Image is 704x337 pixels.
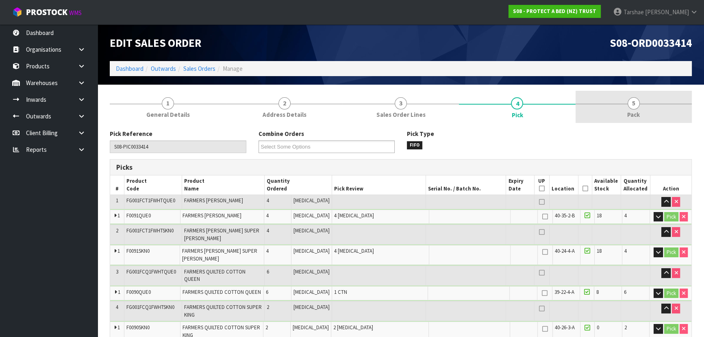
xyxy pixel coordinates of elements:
span: FG001FCT1FWHTSKN0 [126,227,174,234]
span: Manage [223,65,243,72]
span: Edit Sales Order [110,36,201,50]
span: 2 [267,304,269,311]
span: S08-ORD0033414 [610,36,692,50]
span: 6 [266,289,268,295]
th: # [110,175,124,195]
span: FARMERS [PERSON_NAME] SUPER [PERSON_NAME] [182,247,257,262]
span: F0091QUE0 [126,212,151,219]
span: 6 [624,289,626,295]
button: Pick [664,247,678,257]
a: Outwards [151,65,176,72]
span: 1 CTN [334,289,347,295]
span: F0090SKN0 [126,324,150,331]
span: [PERSON_NAME] [645,8,689,16]
th: UP [534,175,549,195]
span: F0091SKN0 [126,247,150,254]
span: FG001FCQ1FWHTSKN0 [126,304,174,311]
span: FARMERS QUILTED COTTON QUEEN [183,289,261,295]
span: 8 [596,289,599,295]
span: 4 [267,197,269,204]
th: Product Name [182,175,264,195]
span: 40-24-4-A [555,247,575,254]
th: Quantity Ordered [264,175,332,195]
span: [MEDICAL_DATA] [293,268,330,275]
span: Pack [627,110,640,119]
span: 2 [624,324,627,331]
th: Expiry Date [506,175,534,195]
span: 3 [395,97,407,109]
label: Pick Type [407,129,434,138]
span: [MEDICAL_DATA] [293,289,330,295]
th: Available Stock [592,175,621,195]
span: [MEDICAL_DATA] [293,227,330,234]
span: 1 [117,289,120,295]
span: ProStock [26,7,67,18]
button: Pick [664,212,678,222]
span: 1 [162,97,174,109]
span: F0090QUE0 [126,289,151,295]
span: FARMERS [PERSON_NAME] [184,197,243,204]
span: 2 [116,227,118,234]
span: 4 [MEDICAL_DATA] [334,247,374,254]
th: Serial No. / Batch No. [426,175,506,195]
span: 18 [597,247,602,254]
span: [MEDICAL_DATA] [293,247,330,254]
span: [MEDICAL_DATA] [293,212,330,219]
span: FARMERS QUILTED COTTON SUPER KING [184,304,262,318]
label: Pick Reference [110,129,152,138]
span: 2 [278,97,291,109]
th: Quantity Allocated [621,175,650,195]
button: Pick [664,289,678,298]
span: 6 [267,268,269,275]
span: 4 [MEDICAL_DATA] [334,212,374,219]
span: 4 [116,304,118,311]
span: FARMERS [PERSON_NAME] SUPER [PERSON_NAME] [184,227,259,241]
span: FARMERS QUILTED COTTON QUEEN [184,268,246,282]
span: 4 [624,212,627,219]
h3: Picks [116,164,395,171]
span: Sales Order Lines [376,110,426,119]
span: [MEDICAL_DATA] [293,197,330,204]
strong: S08 - PROTECT A BED (NZ) TRUST [513,8,596,15]
span: 0 [597,324,599,331]
span: FIFO [407,141,422,149]
label: Combine Orders [259,129,304,138]
span: 40-26-3-A [555,324,575,331]
span: 40-35-2-B [555,212,575,219]
span: General Details [146,110,190,119]
th: Location [549,175,578,195]
span: FG001FCT1FWHTQUE0 [126,197,175,204]
a: Dashboard [116,65,143,72]
span: 2 [MEDICAL_DATA] [333,324,373,331]
span: 1 [116,197,118,204]
span: FG001FCQ1FWHTQUE0 [126,268,176,275]
th: Pick Review [332,175,426,195]
button: Pick [664,324,678,334]
span: [MEDICAL_DATA] [293,324,329,331]
span: 5 [628,97,640,109]
span: FARMERS [PERSON_NAME] [183,212,241,219]
span: 1 [117,247,120,254]
small: WMS [69,9,82,17]
span: 4 [266,212,269,219]
a: Sales Orders [183,65,215,72]
span: 39-22-4-A [554,289,574,295]
a: S08 - PROTECT A BED (NZ) TRUST [508,5,601,18]
th: Action [650,175,691,195]
span: 1 [117,324,120,331]
span: 4 [624,247,627,254]
span: Tarshae [624,8,644,16]
span: 2 [265,324,268,331]
img: cube-alt.png [12,7,22,17]
span: 1 [117,212,120,219]
span: Pick [511,111,523,119]
span: 4 [266,247,269,254]
span: 4 [267,227,269,234]
span: 3 [116,268,118,275]
span: Address Details [263,110,306,119]
span: 18 [597,212,602,219]
th: Product Code [124,175,182,195]
span: 4 [511,97,523,109]
span: [MEDICAL_DATA] [293,304,330,311]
